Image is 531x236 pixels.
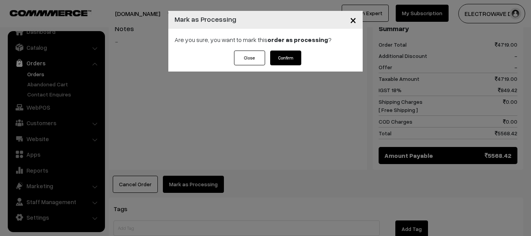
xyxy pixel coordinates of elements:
button: Close [344,8,363,32]
span: × [350,12,356,27]
div: Are you sure, you want to mark this ? [168,29,363,51]
strong: order as processing [267,36,328,44]
button: Close [234,51,265,65]
h4: Mark as Processing [175,14,236,24]
button: Confirm [270,51,301,65]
